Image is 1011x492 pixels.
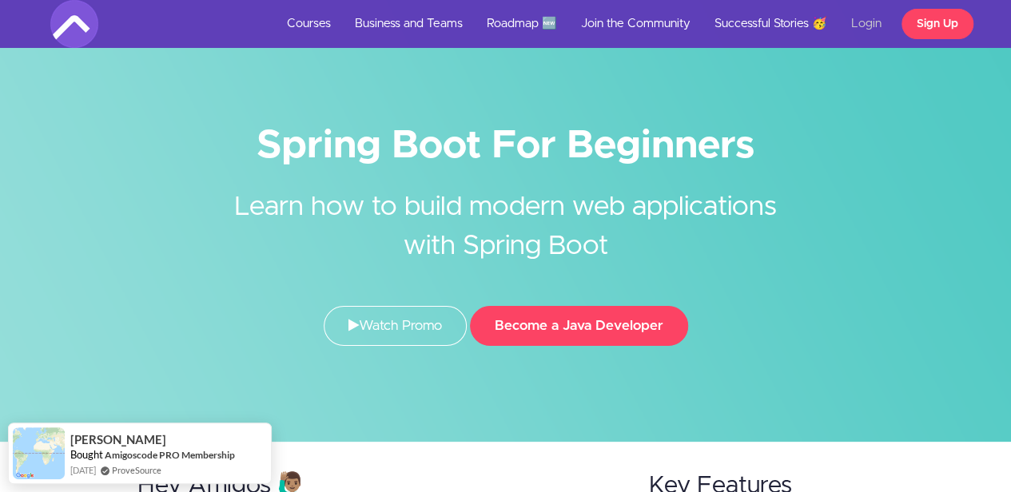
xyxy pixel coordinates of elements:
[324,306,467,346] a: Watch Promo
[50,128,961,164] h1: Spring Boot For Beginners
[206,164,806,266] h2: Learn how to build modern web applications with Spring Boot
[902,9,973,39] a: Sign Up
[70,433,166,446] span: [PERSON_NAME]
[13,427,65,479] img: provesource social proof notification image
[70,448,103,461] span: Bought
[470,306,688,346] button: Become a Java Developer
[70,463,96,477] span: [DATE]
[105,448,235,462] a: Amigoscode PRO Membership
[112,463,161,477] a: ProveSource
